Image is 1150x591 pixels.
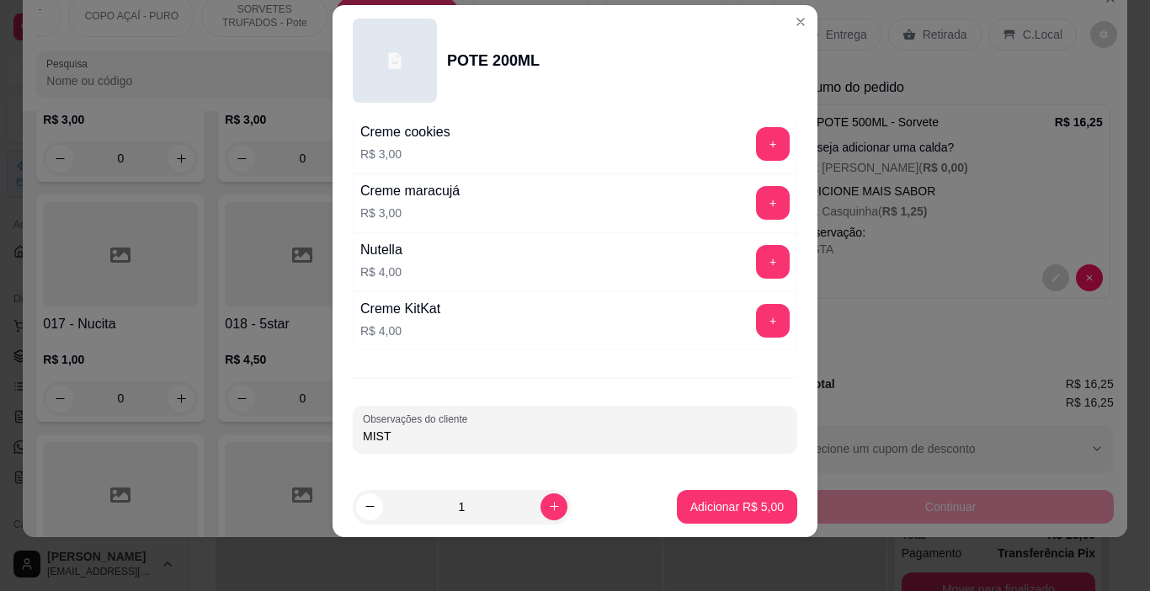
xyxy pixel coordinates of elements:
div: Creme KitKat [360,299,440,319]
p: R$ 4,00 [360,322,440,339]
button: Close [787,8,814,35]
p: R$ 3,00 [360,205,460,221]
button: add [756,127,790,161]
div: Creme cookies [360,122,450,142]
button: Adicionar R$ 5,00 [677,490,797,524]
div: POTE 200ML [447,49,540,72]
button: decrease-product-quantity [356,493,383,520]
label: Observações do cliente [363,412,473,426]
div: Creme maracujá [360,181,460,201]
div: Nutella [360,240,402,260]
p: Adicionar R$ 5,00 [690,498,784,515]
p: R$ 3,00 [360,146,450,162]
button: increase-product-quantity [540,493,567,520]
button: add [756,304,790,338]
button: add [756,186,790,220]
p: R$ 4,00 [360,264,402,280]
button: add [756,245,790,279]
input: Observações do cliente [363,428,787,445]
